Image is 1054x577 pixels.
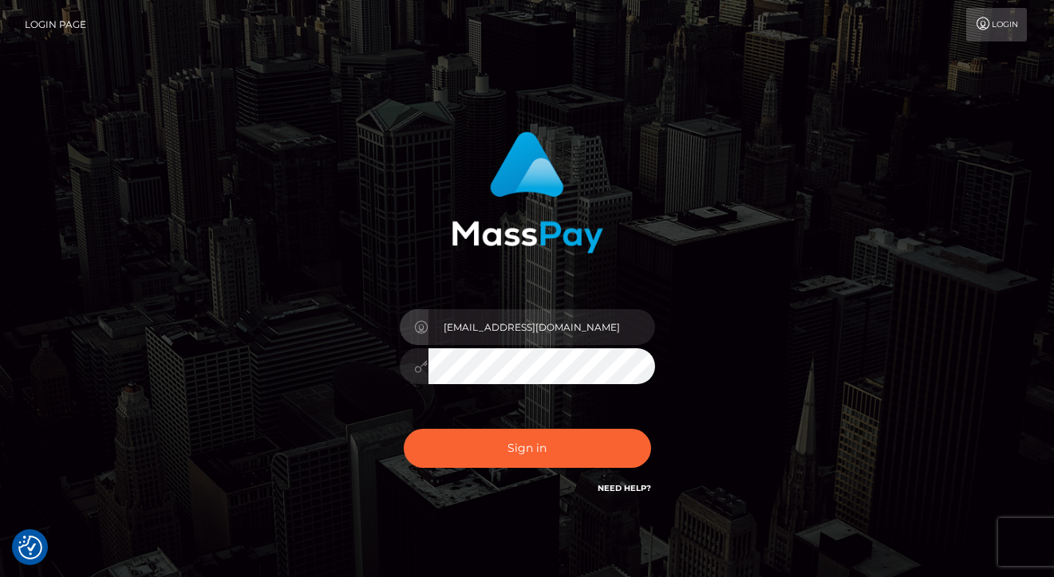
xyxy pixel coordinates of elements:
[428,309,655,345] input: Username...
[966,8,1027,41] a: Login
[452,131,603,253] img: MassPay Login
[18,536,42,559] img: Revisit consent button
[18,536,42,559] button: Consent Preferences
[404,429,651,468] button: Sign in
[25,8,86,41] a: Login Page
[598,483,651,493] a: Need Help?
